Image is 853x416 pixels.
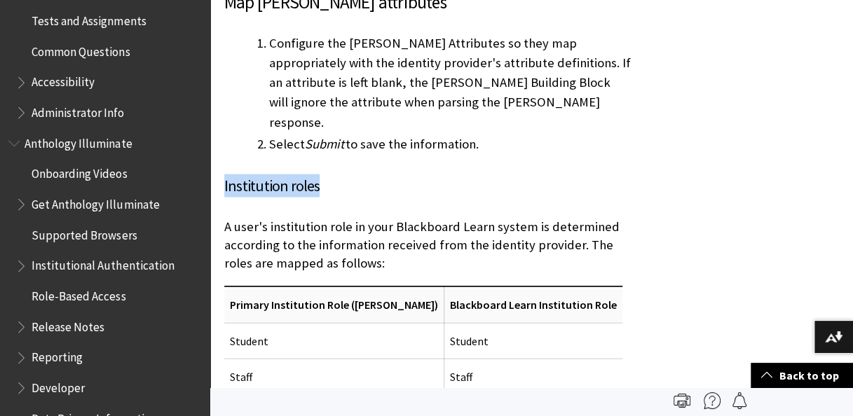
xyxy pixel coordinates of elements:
[32,193,159,212] span: Get Anthology Illuminate
[32,71,95,90] span: Accessibility
[731,392,748,409] img: Follow this page
[32,40,130,59] span: Common Questions
[224,323,444,359] td: Student
[751,363,853,389] a: Back to top
[25,132,132,151] span: Anthology Illuminate
[269,34,632,132] li: Configure the [PERSON_NAME] Attributes so they map appropriately with the identity provider's att...
[704,392,721,409] img: More help
[32,9,146,28] span: Tests and Assignments
[224,174,632,197] h4: Institution roles
[444,323,623,359] td: Student
[32,101,124,120] span: Administrator Info
[224,359,444,395] td: Staff
[32,223,137,242] span: Supported Browsers
[444,286,623,323] th: Blackboard Learn Institution Role
[224,218,632,273] p: A user's institution role in your Blackboard Learn system is determined according to the informat...
[32,315,104,334] span: Release Notes
[224,286,444,323] th: Primary Institution Role ([PERSON_NAME])
[444,359,623,395] td: Staff
[674,392,690,409] img: Print
[32,162,127,181] span: Onboarding Videos
[269,134,632,154] li: Select to save the information.
[32,376,85,395] span: Developer
[32,284,125,303] span: Role-Based Access
[32,254,174,273] span: Institutional Authentication
[32,346,83,365] span: Reporting
[305,136,344,152] span: Submit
